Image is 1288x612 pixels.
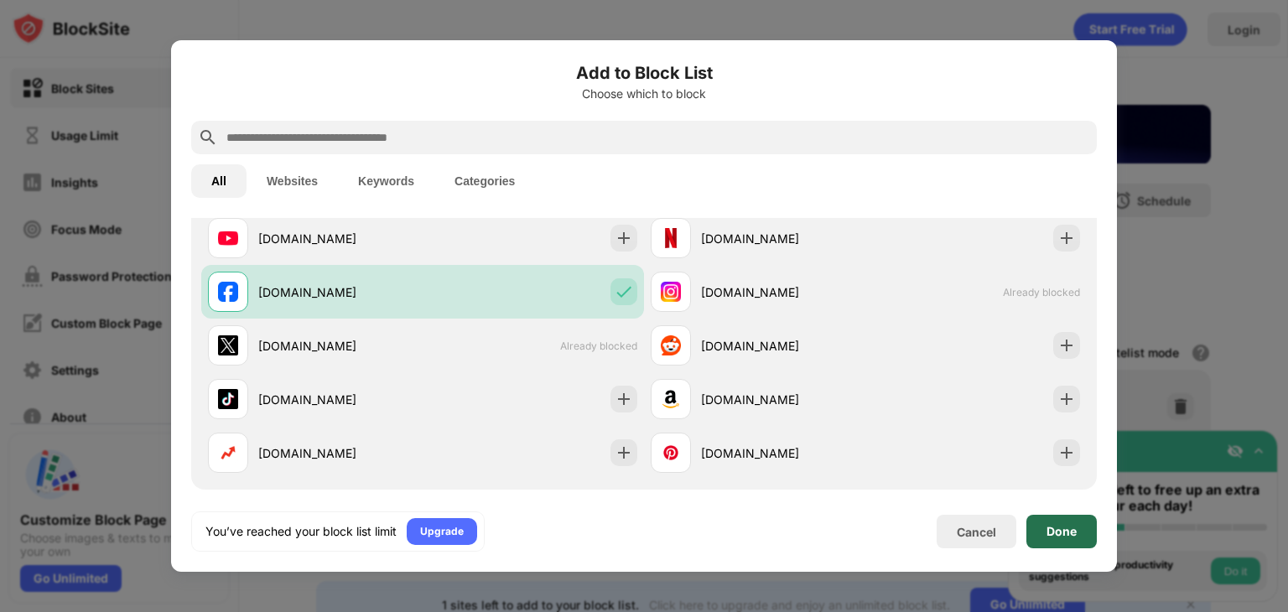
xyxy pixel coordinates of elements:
[198,127,218,148] img: search.svg
[560,340,637,352] span: Already blocked
[218,335,238,355] img: favicons
[701,230,865,247] div: [DOMAIN_NAME]
[661,443,681,463] img: favicons
[218,282,238,302] img: favicons
[258,337,423,355] div: [DOMAIN_NAME]
[661,228,681,248] img: favicons
[957,525,996,539] div: Cancel
[661,282,681,302] img: favicons
[258,283,423,301] div: [DOMAIN_NAME]
[661,389,681,409] img: favicons
[701,283,865,301] div: [DOMAIN_NAME]
[1046,525,1077,538] div: Done
[218,443,238,463] img: favicons
[218,228,238,248] img: favicons
[661,335,681,355] img: favicons
[701,337,865,355] div: [DOMAIN_NAME]
[701,444,865,462] div: [DOMAIN_NAME]
[247,164,338,198] button: Websites
[258,444,423,462] div: [DOMAIN_NAME]
[191,60,1097,86] h6: Add to Block List
[218,389,238,409] img: favicons
[434,164,535,198] button: Categories
[420,523,464,540] div: Upgrade
[1003,286,1080,298] span: Already blocked
[191,87,1097,101] div: Choose which to block
[205,523,397,540] div: You’ve reached your block list limit
[191,164,247,198] button: All
[258,230,423,247] div: [DOMAIN_NAME]
[701,391,865,408] div: [DOMAIN_NAME]
[338,164,434,198] button: Keywords
[258,391,423,408] div: [DOMAIN_NAME]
